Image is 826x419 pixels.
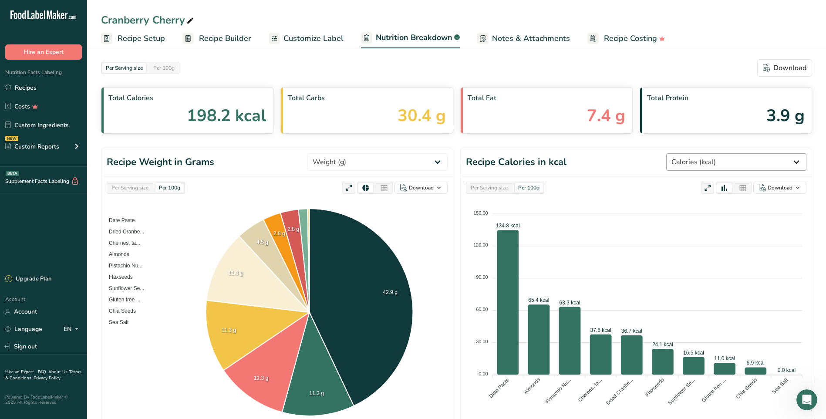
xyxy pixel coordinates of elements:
[466,155,566,169] h1: Recipe Calories in kcal
[763,63,806,73] div: Download
[102,63,146,73] div: Per Serving size
[398,103,446,128] span: 30.4 g
[187,103,266,128] span: 198.2 kcal
[150,63,178,73] div: Per 100g
[102,240,140,246] span: Cherries, ta...
[5,369,36,375] a: Hire an Expert .
[102,251,129,257] span: Almonds
[108,183,152,193] div: Per Serving size
[102,319,128,325] span: Sea Salt
[376,32,452,44] span: Nutrition Breakdown
[523,376,541,395] tspan: Almonds
[796,389,817,410] iframe: Intercom live chat
[101,29,165,48] a: Recipe Setup
[155,183,184,193] div: Per 100g
[467,183,511,193] div: Per Serving size
[476,307,488,312] tspan: 60.00
[394,182,448,194] button: Download
[199,33,251,44] span: Recipe Builder
[768,184,792,192] div: Download
[102,308,136,314] span: Chia Seeds
[288,93,445,103] span: Total Carbs
[102,297,141,303] span: Gluten free ...
[544,377,573,405] tspan: Pistachio Nu...
[735,377,758,400] tspan: Chia Seeds
[107,155,214,169] h1: Recipe Weight in Grams
[701,377,727,403] tspan: Gluten free ...
[647,93,805,103] span: Total Protein
[587,103,625,128] span: 7.4 g
[182,29,251,48] a: Recipe Builder
[283,33,344,44] span: Customize Label
[5,321,42,337] a: Language
[473,242,488,247] tspan: 120.00
[269,29,344,48] a: Customize Label
[5,44,82,60] button: Hire an Expert
[492,33,570,44] span: Notes & Attachments
[5,369,81,381] a: Terms & Conditions .
[48,369,69,375] a: About Us .
[587,29,665,48] a: Recipe Costing
[644,377,665,398] tspan: Flaxseeds
[577,377,603,403] tspan: Cherries, ta...
[108,93,266,103] span: Total Calories
[102,285,144,291] span: Sunflower Se...
[771,377,789,395] tspan: Sea Salt
[605,377,634,406] tspan: Dried Cranbe...
[515,183,543,193] div: Per 100g
[6,171,19,176] div: BETA
[479,371,488,376] tspan: 0.00
[102,263,142,269] span: Pistachio Nu...
[38,369,48,375] a: FAQ .
[102,274,133,280] span: Flaxseeds
[102,229,144,235] span: Dried Cranbe...
[667,377,696,406] tspan: Sunflower Se...
[473,210,488,216] tspan: 150.00
[64,324,82,335] div: EN
[488,377,510,399] tspan: Date Paste
[604,33,657,44] span: Recipe Costing
[753,182,806,194] button: Download
[5,136,18,141] div: NEW
[101,12,196,28] div: Cranberry Cherry
[34,375,61,381] a: Privacy Policy
[477,29,570,48] a: Notes & Attachments
[757,59,812,77] button: Download
[468,93,625,103] span: Total Fat
[766,103,805,128] span: 3.9 g
[5,275,51,284] div: Upgrade Plan
[102,217,135,223] span: Date Paste
[476,339,488,344] tspan: 30.00
[5,142,59,151] div: Custom Reports
[5,395,82,405] div: Powered By FoodLabelMaker © 2025 All Rights Reserved
[361,28,460,49] a: Nutrition Breakdown
[118,33,165,44] span: Recipe Setup
[476,274,488,280] tspan: 90.00
[409,184,434,192] div: Download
